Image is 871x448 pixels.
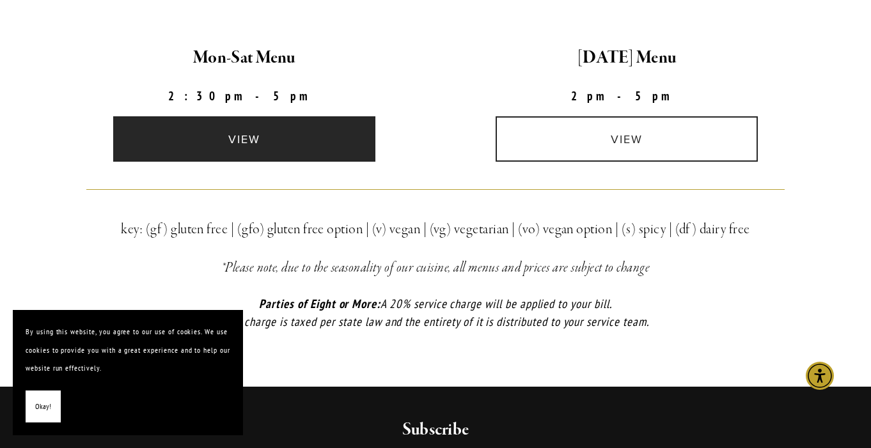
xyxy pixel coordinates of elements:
h2: Mon-Sat Menu [64,45,425,72]
a: view [496,116,758,162]
h3: key: (gf) gluten free | (gfo) gluten free option | (v) vegan | (vg) vegetarian | (vo) vegan optio... [86,218,785,241]
h2: Subscribe [139,419,732,442]
a: view [113,116,375,162]
em: A 20% service charge will be applied to your bill. This charge is taxed per state law and the ent... [222,296,648,330]
div: Accessibility Menu [806,362,834,390]
p: By using this website, you agree to our use of cookies. We use cookies to provide you with a grea... [26,323,230,378]
span: Okay! [35,398,51,416]
strong: 2pm-5pm [571,88,682,104]
em: *Please note, due to the seasonality of our cuisine, all menus and prices are subject to change [221,259,650,277]
section: Cookie banner [13,310,243,435]
strong: 2:30pm-5pm [168,88,320,104]
button: Okay! [26,390,61,423]
h2: [DATE] Menu [446,45,807,72]
em: Parties of Eight or More: [259,296,381,311]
